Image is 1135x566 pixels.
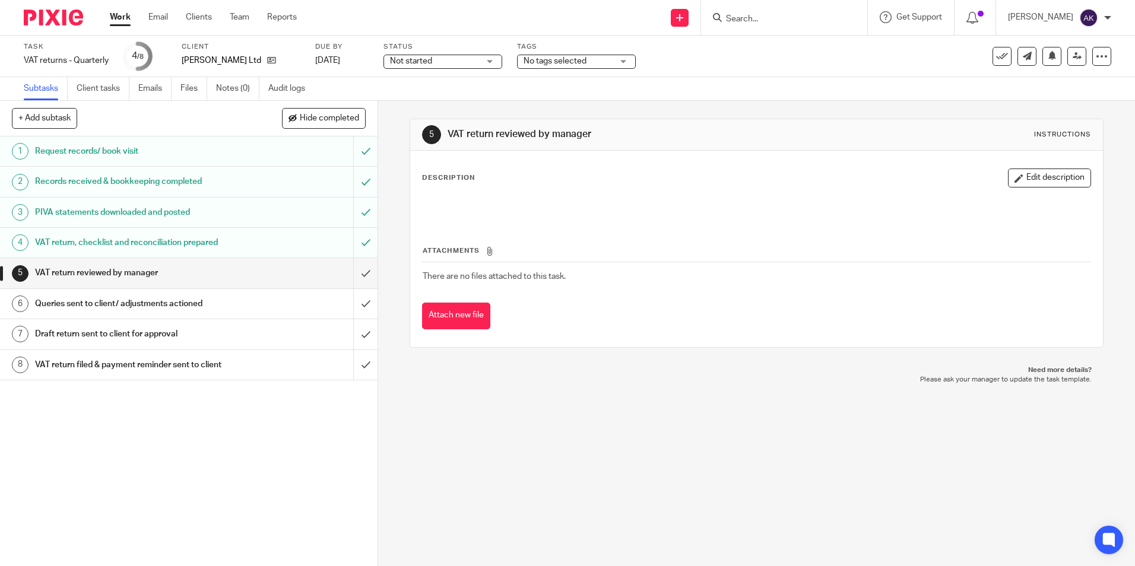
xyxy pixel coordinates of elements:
[132,49,144,63] div: 4
[422,303,490,329] button: Attach new file
[12,174,28,190] div: 2
[35,264,239,282] h1: VAT return reviewed by manager
[1034,130,1091,139] div: Instructions
[12,204,28,221] div: 3
[77,77,129,100] a: Client tasks
[725,14,832,25] input: Search
[138,77,172,100] a: Emails
[24,77,68,100] a: Subtasks
[230,11,249,23] a: Team
[12,108,77,128] button: + Add subtask
[300,114,359,123] span: Hide completed
[24,9,83,26] img: Pixie
[517,42,636,52] label: Tags
[12,295,28,312] div: 6
[422,125,441,144] div: 5
[148,11,168,23] a: Email
[448,128,782,141] h1: VAT return reviewed by manager
[1008,168,1091,187] button: Edit description
[12,357,28,373] div: 8
[137,53,144,60] small: /8
[180,77,207,100] a: Files
[896,13,942,21] span: Get Support
[24,42,109,52] label: Task
[182,42,300,52] label: Client
[35,325,239,343] h1: Draft return sent to client for approval
[12,265,28,282] div: 5
[423,247,480,254] span: Attachments
[186,11,212,23] a: Clients
[421,375,1091,384] p: Please ask your manager to update the task template.
[12,326,28,342] div: 7
[35,203,239,221] h1: PIVA statements downloaded and posted
[1079,8,1098,27] img: svg%3E
[24,55,109,66] div: VAT returns - Quarterly
[35,234,239,252] h1: VAT return, checklist and reconciliation prepared
[383,42,502,52] label: Status
[268,77,314,100] a: Audit logs
[12,143,28,160] div: 1
[390,57,432,65] span: Not started
[35,142,239,160] h1: Request records/ book visit
[110,11,131,23] a: Work
[182,55,261,66] p: [PERSON_NAME] Ltd
[315,42,369,52] label: Due by
[423,272,566,281] span: There are no files attached to this task.
[282,108,366,128] button: Hide completed
[315,56,340,65] span: [DATE]
[422,173,475,183] p: Description
[35,173,239,190] h1: Records received & bookkeeping completed
[421,365,1091,375] p: Need more details?
[267,11,297,23] a: Reports
[12,234,28,251] div: 4
[216,77,259,100] a: Notes (0)
[35,356,239,374] h1: VAT return filed & payment reminder sent to client
[524,57,586,65] span: No tags selected
[1008,11,1073,23] p: [PERSON_NAME]
[35,295,239,313] h1: Queries sent to client/ adjustments actioned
